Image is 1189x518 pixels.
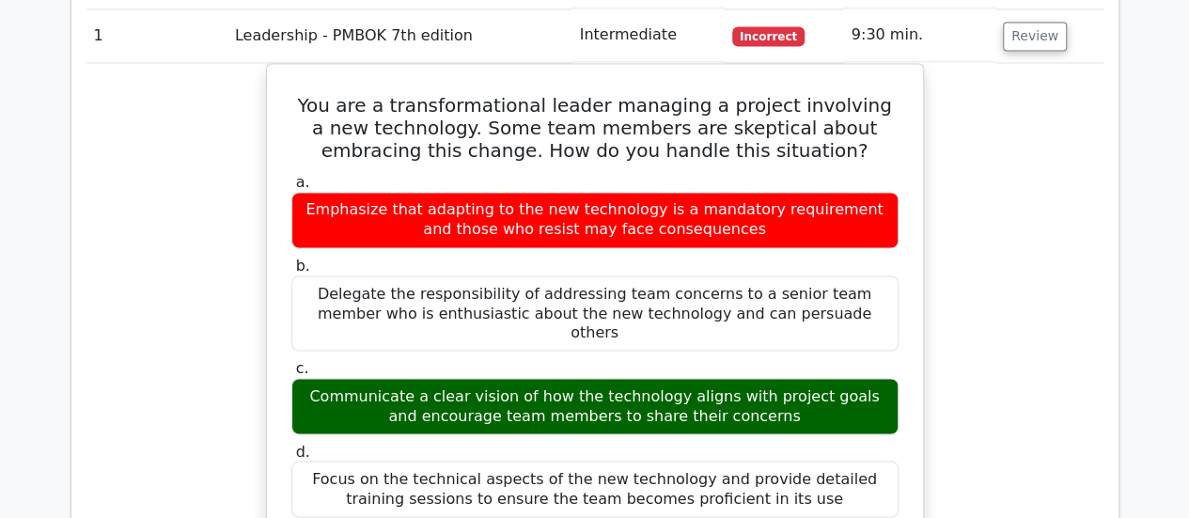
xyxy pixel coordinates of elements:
h5: You are a transformational leader managing a project involving a new technology. Some team member... [289,94,900,162]
td: 9:30 min. [844,8,995,62]
span: b. [296,256,310,274]
div: Communicate a clear vision of how the technology aligns with project goals and encourage team mem... [291,378,899,434]
span: d. [296,442,310,460]
div: Delegate the responsibility of addressing team concerns to a senior team member who is enthusiast... [291,275,899,351]
span: Incorrect [732,26,805,45]
td: Leadership - PMBOK 7th edition [227,8,572,62]
td: 1 [86,8,227,62]
div: Focus on the technical aspects of the new technology and provide detailed training sessions to en... [291,461,899,517]
button: Review [1003,22,1067,51]
div: Emphasize that adapting to the new technology is a mandatory requirement and those who resist may... [291,192,899,248]
td: Intermediate [572,8,726,62]
span: a. [296,173,310,191]
span: c. [296,358,309,376]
